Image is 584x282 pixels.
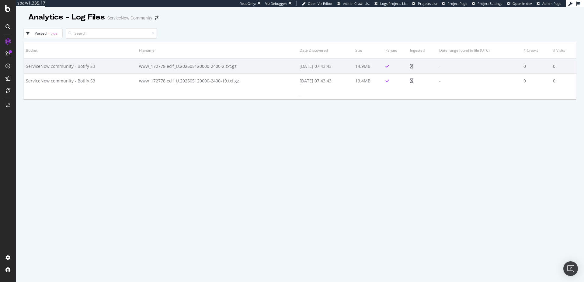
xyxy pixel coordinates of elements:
[24,42,137,59] th: Bucket
[437,73,521,88] td: -
[343,1,370,6] span: Admin Crawl List
[308,1,333,6] span: Open Viz Editor
[408,42,437,59] th: Ingested
[521,73,551,88] td: 0
[521,59,551,73] td: 0
[542,1,561,6] span: Admin Page
[137,42,297,59] th: Filename
[551,73,576,88] td: 0
[28,12,105,23] div: Analytics - Log Files
[353,59,383,73] td: 14.9MB
[302,1,333,6] a: Open Viz Editor
[551,42,576,59] th: # Visits
[513,1,532,6] span: Open in dev
[442,1,467,6] a: Project Page
[24,59,137,73] td: ServiceNow community - Botify S3
[383,42,408,59] th: Parsed
[507,1,532,6] a: Open in dev
[418,1,437,6] span: Projects List
[137,59,297,73] td: www_172778.eclf_U.202505120000-2400-2.txt.gz
[551,59,576,73] td: 0
[50,31,57,36] span: true
[47,31,50,36] span: =
[521,42,551,59] th: # Crawls
[265,1,287,6] div: Viz Debugger:
[240,1,256,6] div: ReadOnly:
[297,73,353,88] td: [DATE] 07:43:43
[563,261,578,276] div: Open Intercom Messenger
[374,1,408,6] a: Logs Projects List
[437,42,521,59] th: Date range found in file (UTC)
[447,1,467,6] span: Project Page
[353,42,383,59] th: Size
[66,28,157,39] input: Search
[337,1,370,6] a: Admin Crawl List
[353,73,383,88] td: 13.4MB
[107,15,152,21] div: ServiceNow Community
[412,1,437,6] a: Projects List
[537,1,561,6] a: Admin Page
[24,94,576,99] div: —
[437,59,521,73] td: -
[472,1,502,6] a: Project Settings
[155,16,158,20] div: arrow-right-arrow-left
[478,1,502,6] span: Project Settings
[23,29,63,38] button: parsed = true
[35,31,47,36] span: parsed
[297,42,353,59] th: Date Discovered
[24,73,137,88] td: ServiceNow community - Botify S3
[137,73,297,88] td: www_172778.eclf_U.202505120000-2400-19.txt.gz
[380,1,408,6] span: Logs Projects List
[297,59,353,73] td: [DATE] 07:43:43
